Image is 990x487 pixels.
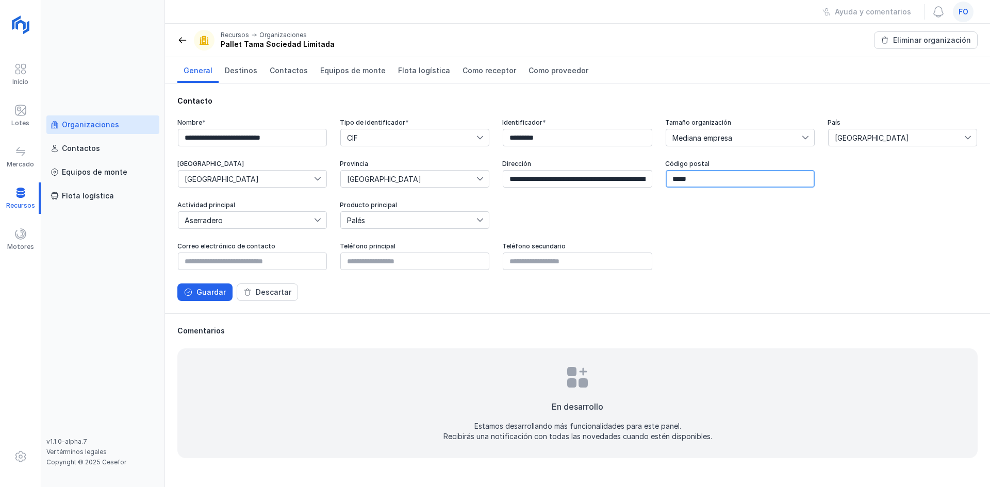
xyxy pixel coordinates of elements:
[392,57,456,83] a: Flota logística
[178,212,314,228] span: Aserradero
[502,242,652,250] div: Teléfono secundario
[46,187,159,205] a: Flota logística
[502,119,652,126] div: Identificador
[341,171,476,187] span: Segovia
[398,65,450,76] span: Flota logística
[177,242,327,250] div: Correo electrónico de contacto
[11,119,29,127] div: Lotes
[225,65,257,76] span: Destinos
[340,160,490,167] div: Provincia
[46,115,159,134] a: Organizaciones
[340,119,490,126] div: Tipo de identificador
[270,65,308,76] span: Contactos
[456,57,522,83] a: Como receptor
[177,160,327,167] div: [GEOGRAPHIC_DATA]
[893,35,971,45] div: Eliminar organización
[256,287,291,297] div: Descartar
[522,57,595,83] a: Como proveedor
[874,31,978,49] button: Eliminar organización
[46,448,107,456] a: Ver términos legales
[474,421,681,431] div: Estamos desarrollando más funcionalidades para este panel.
[177,201,327,209] div: Actividad principal
[46,163,159,181] a: Equipos de monte
[665,119,815,126] div: Tamaño organización
[463,65,516,76] span: Como receptor
[341,129,476,146] span: CIF
[221,39,335,49] div: Pallet Tama Sociedad Limitada
[184,65,212,76] span: General
[177,283,233,301] button: Guardar
[62,167,127,177] div: Equipos de monte
[502,160,652,167] div: Dirección
[46,438,159,446] div: v1.1.0-alpha.7
[177,119,327,126] div: Nombre
[529,65,588,76] span: Como proveedor
[314,57,392,83] a: Equipos de monte
[12,78,28,86] div: Inicio
[829,129,964,146] span: España
[835,7,911,17] div: Ayuda y comentarios
[816,3,918,21] button: Ayuda y comentarios
[177,57,219,83] a: General
[177,96,978,106] div: Contacto
[552,400,603,413] div: En desarrollo
[46,139,159,158] a: Contactos
[237,283,298,301] button: Descartar
[959,7,968,17] span: fo
[263,57,314,83] a: Contactos
[665,160,815,167] div: Código postal
[178,171,314,187] span: Castilla y León
[259,31,307,39] div: Organizaciones
[320,65,386,76] span: Equipos de monte
[7,160,34,169] div: Mercado
[666,129,802,146] span: Mediana empresa
[8,12,34,38] img: logoRight.svg
[62,120,119,130] div: Organizaciones
[443,431,712,442] div: Recibirás una notificación con todas las novedades cuando estén disponibles.
[196,287,226,297] div: Guardar
[221,31,249,39] div: Recursos
[62,191,114,201] div: Flota logística
[46,458,159,466] div: Copyright © 2025 Cesefor
[828,119,978,126] div: País
[62,143,100,154] div: Contactos
[219,57,263,83] a: Destinos
[340,242,490,250] div: Teléfono principal
[177,326,978,336] div: Comentarios
[340,201,490,209] div: Producto principal
[7,243,34,251] div: Motores
[341,212,476,228] span: Palés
